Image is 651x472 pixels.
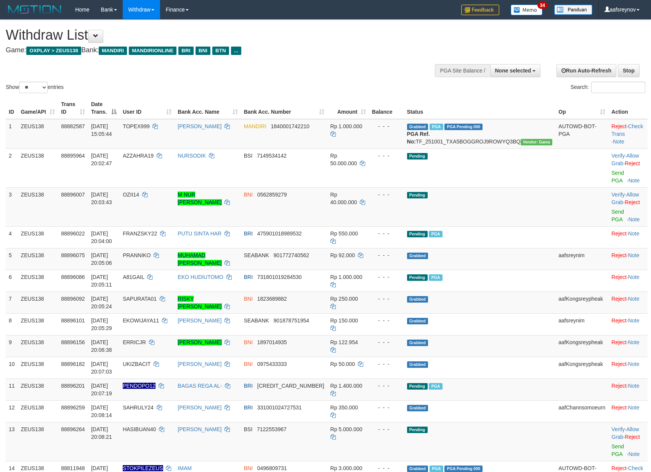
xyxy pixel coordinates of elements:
[625,199,640,205] a: Reject
[407,131,430,145] b: PGA Ref. No:
[372,122,401,130] div: - - -
[611,230,627,237] a: Reject
[91,339,112,353] span: [DATE] 20:06:38
[6,226,18,248] td: 4
[571,82,645,93] label: Search:
[6,335,18,357] td: 9
[178,317,221,324] a: [PERSON_NAME]
[430,124,443,130] span: Marked by aafnoeunsreypich
[611,192,639,205] a: Allow Grab
[6,97,18,119] th: ID
[61,192,85,198] span: 88896007
[407,253,428,259] span: Grabbed
[608,400,648,422] td: ·
[257,383,324,389] span: Copy 625501005239506 to clipboard
[18,400,58,422] td: ZEUS138
[6,422,18,461] td: 13
[178,296,221,309] a: RISKY [PERSON_NAME]
[123,317,159,324] span: EKOWIJAYA11
[61,426,85,432] span: 88896264
[444,124,483,130] span: PGA Pending
[611,252,627,258] a: Reject
[556,64,616,77] a: Run Auto-Refresh
[6,313,18,335] td: 8
[212,47,229,55] span: BTN
[372,382,401,390] div: - - -
[461,5,499,15] img: Feedback.jpg
[244,361,253,367] span: BNI
[6,357,18,379] td: 10
[611,361,627,367] a: Reject
[372,317,401,324] div: - - -
[178,47,193,55] span: BRI
[257,404,302,411] span: Copy 331001024727531 to clipboard
[327,97,369,119] th: Amount: activate to sort column ascending
[91,252,112,266] span: [DATE] 20:05:06
[629,451,640,457] a: Note
[61,274,85,280] span: 88896086
[407,192,428,198] span: Pending
[608,292,648,313] td: ·
[257,426,287,432] span: Copy 7122553967 to clipboard
[555,357,608,379] td: aafKongsreypheak
[123,426,156,432] span: HASIBUAN40
[608,119,648,149] td: · ·
[330,339,358,345] span: Rp 122.954
[18,187,58,226] td: ZEUS138
[123,153,154,159] span: AZZAHRA19
[6,27,427,43] h1: Withdraw List
[120,97,175,119] th: User ID: activate to sort column ascending
[178,383,222,389] a: BAGAS REGA AL-
[61,296,85,302] span: 88896092
[608,97,648,119] th: Action
[257,339,287,345] span: Copy 1897014935 to clipboard
[244,252,269,258] span: SEABANK
[429,274,442,281] span: Marked by aafanarl
[244,123,266,129] span: MANDIRI
[123,361,151,367] span: UKIZBACIT
[611,465,627,471] a: Reject
[91,426,112,440] span: [DATE] 20:08:21
[244,317,269,324] span: SEABANK
[257,230,302,237] span: Copy 475901018989532 to clipboard
[61,252,85,258] span: 88896075
[435,64,490,77] div: PGA Site Balance /
[6,119,18,149] td: 1
[611,123,627,129] a: Reject
[6,82,64,93] label: Show entries
[274,317,309,324] span: Copy 901878751954 to clipboard
[244,296,253,302] span: BNI
[611,426,639,440] a: Allow Grab
[330,383,362,389] span: Rp 1.400.000
[372,230,401,237] div: - - -
[18,119,58,149] td: ZEUS138
[178,153,206,159] a: NURSODIK
[611,209,624,222] a: Send PGA
[372,338,401,346] div: - - -
[178,123,221,129] a: [PERSON_NAME]
[274,252,309,258] span: Copy 901772740562 to clipboard
[611,317,627,324] a: Reject
[407,318,428,324] span: Grabbed
[129,47,176,55] span: MANDIRIONLINE
[175,97,241,119] th: Bank Acc. Name: activate to sort column ascending
[372,404,401,411] div: - - -
[608,148,648,187] td: · ·
[555,400,608,422] td: aafChannsomoeurn
[611,274,627,280] a: Reject
[608,226,648,248] td: ·
[628,339,640,345] a: Note
[18,248,58,270] td: ZEUS138
[608,270,648,292] td: ·
[330,426,362,432] span: Rp 5.000.000
[178,426,221,432] a: [PERSON_NAME]
[372,191,401,198] div: - - -
[6,248,18,270] td: 5
[61,153,85,159] span: 88895964
[430,466,443,472] span: Marked by aafsreyleap
[241,97,327,119] th: Bank Acc. Number: activate to sort column ascending
[611,426,639,440] span: ·
[372,251,401,259] div: - - -
[19,82,48,93] select: Showentries
[61,383,85,389] span: 88896201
